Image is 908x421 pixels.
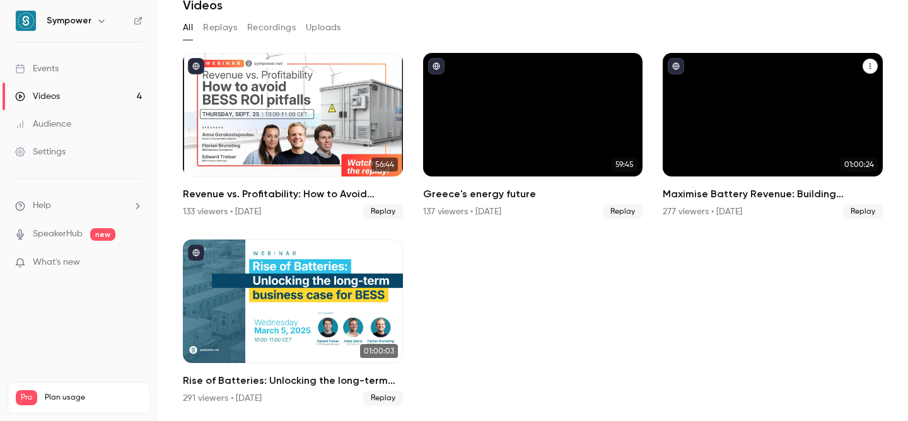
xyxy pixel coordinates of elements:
[612,158,637,171] span: 59:45
[183,239,403,406] li: Rise of Batteries: Unlocking the long-term business case for BESS
[183,239,403,406] a: 01:00:03Rise of Batteries: Unlocking the long-term business case for [PERSON_NAME]291 viewers • [...
[423,53,643,219] a: 59:45Greece's energy future137 viewers • [DATE]Replay
[183,187,403,202] h2: Revenue vs. Profitability: How to Avoid [PERSON_NAME] ROI Pitfalls
[188,245,204,261] button: published
[45,393,142,403] span: Plan usage
[663,53,883,219] a: 01:00:24Maximise Battery Revenue: Building Bankable Projects with Long-Term ROI277 viewers • [DAT...
[183,392,262,405] div: 291 viewers • [DATE]
[15,62,59,75] div: Events
[127,257,143,268] iframe: Noticeable Trigger
[363,391,403,406] span: Replay
[183,373,403,388] h2: Rise of Batteries: Unlocking the long-term business case for [PERSON_NAME]
[663,205,742,218] div: 277 viewers • [DATE]
[15,90,60,103] div: Videos
[15,146,66,158] div: Settings
[423,53,643,219] li: Greece's energy future
[183,205,261,218] div: 133 viewers • [DATE]
[183,53,403,219] li: Revenue vs. Profitability: How to Avoid BESS ROI Pitfalls
[371,158,398,171] span: 56:44
[663,187,883,202] h2: Maximise Battery Revenue: Building Bankable Projects with Long-Term ROI
[90,228,115,241] span: new
[15,118,71,130] div: Audience
[33,199,51,212] span: Help
[183,53,403,219] a: 56:44Revenue vs. Profitability: How to Avoid [PERSON_NAME] ROI Pitfalls133 viewers • [DATE]Replay
[33,228,83,241] a: SpeakerHub
[16,11,36,31] img: Sympower
[203,18,237,38] button: Replays
[363,204,403,219] span: Replay
[15,199,143,212] li: help-dropdown-opener
[16,390,37,405] span: Pro
[47,14,91,27] h6: Sympower
[841,158,878,171] span: 01:00:24
[183,18,193,38] button: All
[663,53,883,219] li: Maximise Battery Revenue: Building Bankable Projects with Long-Term ROI
[188,58,204,74] button: published
[603,204,643,219] span: Replay
[843,204,883,219] span: Replay
[428,58,445,74] button: published
[306,18,341,38] button: Uploads
[33,256,80,269] span: What's new
[183,53,883,406] ul: Videos
[423,205,501,218] div: 137 viewers • [DATE]
[360,344,398,358] span: 01:00:03
[423,187,643,202] h2: Greece's energy future
[668,58,684,74] button: published
[247,18,296,38] button: Recordings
